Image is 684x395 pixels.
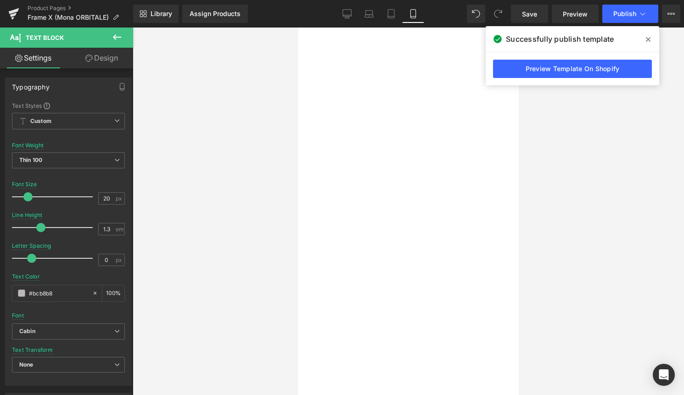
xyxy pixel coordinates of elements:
[29,288,88,298] input: Color
[68,48,135,68] a: Design
[12,102,125,109] div: Text Styles
[12,212,42,218] div: Line Height
[613,10,636,17] span: Publish
[12,78,50,91] div: Typography
[489,5,507,23] button: Redo
[12,347,53,353] div: Text Transform
[380,5,402,23] a: Tablet
[662,5,680,23] button: More
[493,60,652,78] a: Preview Template On Shopify
[653,364,675,386] div: Open Intercom Messenger
[19,361,34,368] b: None
[552,5,599,23] a: Preview
[602,5,658,23] button: Publish
[402,5,424,23] a: Mobile
[116,226,123,232] span: em
[28,14,109,21] span: Frame X (Mona ORBITALE)
[26,34,64,41] span: Text Block
[12,273,40,280] div: Text Color
[358,5,380,23] a: Laptop
[151,10,172,18] span: Library
[467,5,485,23] button: Undo
[506,33,614,45] span: Successfully publish template
[12,243,51,249] div: Letter Spacing
[563,9,588,19] span: Preview
[19,156,42,163] b: Thin 100
[28,5,133,12] a: Product Pages
[12,181,37,188] div: Font Size
[522,9,537,19] span: Save
[190,10,241,17] div: Assign Products
[19,328,35,335] i: Cabin
[133,5,179,23] a: New Library
[102,285,124,301] div: %
[12,312,24,319] div: Font
[12,142,44,149] div: Font Weight
[336,5,358,23] a: Desktop
[30,117,51,125] b: Custom
[116,257,123,263] span: px
[116,195,123,201] span: px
